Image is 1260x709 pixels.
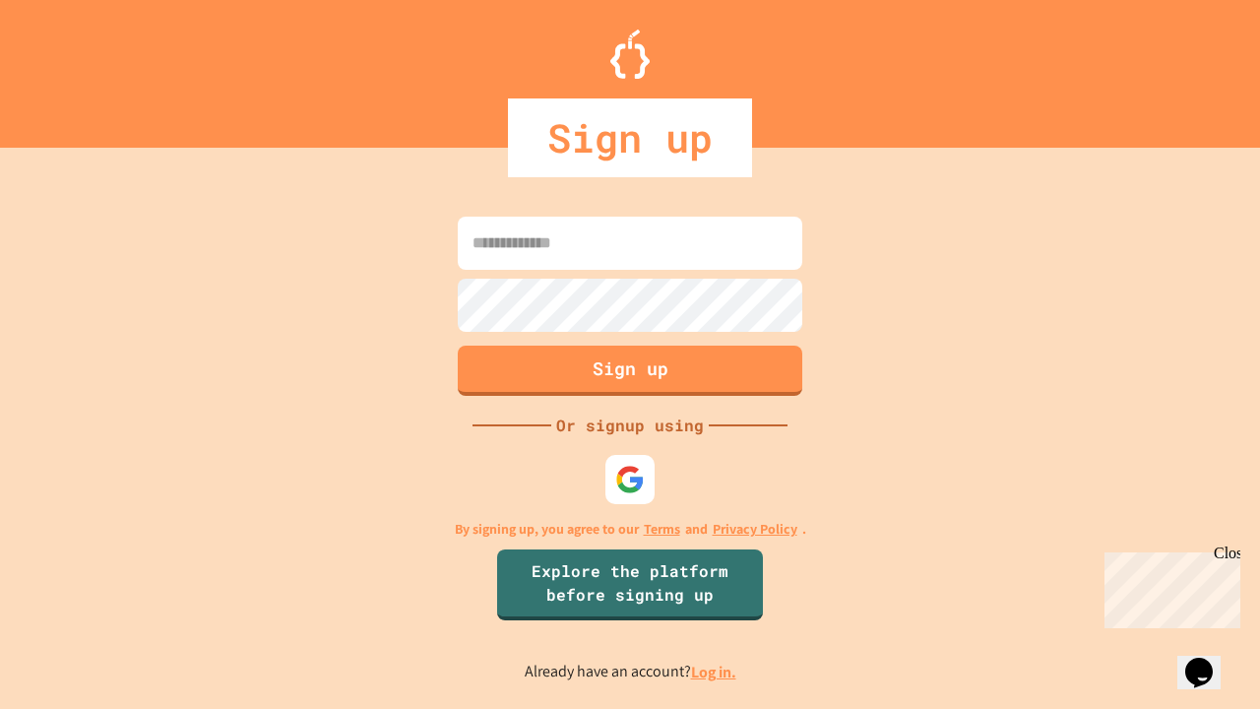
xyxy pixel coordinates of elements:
[455,519,806,540] p: By signing up, you agree to our and .
[691,662,736,682] a: Log in.
[458,346,802,396] button: Sign up
[525,660,736,684] p: Already have an account?
[497,549,763,620] a: Explore the platform before signing up
[508,98,752,177] div: Sign up
[615,465,645,494] img: google-icon.svg
[610,30,650,79] img: Logo.svg
[713,519,797,540] a: Privacy Policy
[551,414,709,437] div: Or signup using
[8,8,136,125] div: Chat with us now!Close
[644,519,680,540] a: Terms
[1097,545,1240,628] iframe: chat widget
[1177,630,1240,689] iframe: chat widget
